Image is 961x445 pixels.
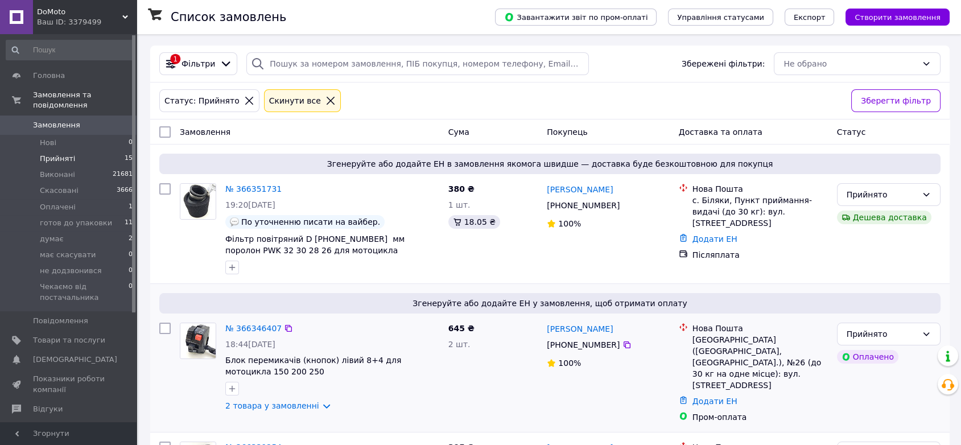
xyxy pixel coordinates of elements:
div: Дешева доставка [837,211,931,224]
a: [PERSON_NAME] [547,323,613,335]
a: Фото товару [180,183,216,220]
span: 3666 [117,186,133,196]
span: Згенеруйте або додайте ЕН у замовлення, щоб отримати оплату [164,298,936,309]
input: Пошук за номером замовлення, ПІБ покупця, номером телефону, Email, номером накладної [246,52,588,75]
span: 0 [129,250,133,260]
span: 19:20[DATE] [225,200,275,209]
span: Прийняті [40,154,75,164]
div: Пром-оплата [692,411,828,423]
div: Статус: Прийнято [162,94,242,107]
a: № 366351731 [225,184,282,193]
div: Прийнято [847,188,917,201]
span: 1 [129,202,133,212]
span: не додзвонився [40,266,102,276]
span: 380 ₴ [448,184,475,193]
span: 645 ₴ [448,324,475,333]
span: 2 шт. [448,340,471,349]
span: 0 [129,282,133,302]
div: Післяплата [692,249,828,261]
span: 11 [125,218,133,228]
span: Замовлення [180,127,230,137]
span: 1 шт. [448,200,471,209]
span: [DEMOGRAPHIC_DATA] [33,355,117,365]
span: Експорт [794,13,826,22]
span: Скасовані [40,186,79,196]
div: Нова Пошта [692,323,828,334]
img: :speech_balloon: [230,217,239,226]
span: готов до упаковки [40,218,112,228]
img: Фото товару [180,184,216,219]
div: Прийнято [847,328,917,340]
div: с. Біляки, Пункт приймання-видачі (до 30 кг): вул. [STREET_ADDRESS] [692,195,828,229]
span: Статус [837,127,866,137]
a: Створити замовлення [834,12,950,21]
span: Управління статусами [677,13,764,22]
span: Завантажити звіт по пром-оплаті [504,12,647,22]
div: Нова Пошта [692,183,828,195]
span: 15 [125,154,133,164]
div: Оплачено [837,350,898,364]
span: Товари та послуги [33,335,105,345]
span: Чекаємо від постачальника [40,282,129,302]
span: Згенеруйте або додайте ЕН в замовлення якомога швидше — доставка буде безкоштовною для покупця [164,158,936,170]
span: Cума [448,127,469,137]
span: [PHONE_NUMBER] [547,201,620,210]
a: Додати ЕН [692,397,737,406]
span: Виконані [40,170,75,180]
span: 18:44[DATE] [225,340,275,349]
span: Оплачені [40,202,76,212]
div: 18.05 ₴ [448,215,500,229]
span: Фільтри [182,58,215,69]
button: Управління статусами [668,9,773,26]
span: Доставка та оплата [679,127,762,137]
input: Пошук [6,40,134,60]
span: Замовлення та повідомлення [33,90,137,110]
span: 21681 [113,170,133,180]
a: Блок перемикачів (кнопок) лівий 8+4 для мотоцикла 150 200 250 [225,356,401,376]
button: Створити замовлення [845,9,950,26]
span: 2 [129,234,133,244]
span: має скасувати [40,250,96,260]
span: Покупець [547,127,587,137]
button: Зберегти фільтр [851,89,941,112]
div: Cкинути все [267,94,323,107]
span: Відгуки [33,404,63,414]
img: Фото товару [180,323,216,359]
span: 0 [129,138,133,148]
span: Повідомлення [33,316,88,326]
span: Зберегти фільтр [861,94,931,107]
a: Додати ЕН [692,234,737,244]
span: Збережені фільтри: [682,58,765,69]
span: 0 [129,266,133,276]
div: [GEOGRAPHIC_DATA] ([GEOGRAPHIC_DATA], [GEOGRAPHIC_DATA].), №26 (до 30 кг на одне місце): вул. [ST... [692,334,828,391]
span: Замовлення [33,120,80,130]
span: Головна [33,71,65,81]
span: 100% [558,219,581,228]
button: Експорт [785,9,835,26]
a: № 366346407 [225,324,282,333]
a: 2 товара у замовленні [225,401,319,410]
span: Показники роботи компанії [33,374,105,394]
span: Нові [40,138,56,148]
button: Завантажити звіт по пром-оплаті [495,9,657,26]
span: DoMoto [37,7,122,17]
span: 100% [558,359,581,368]
div: Не обрано [783,57,917,70]
a: [PERSON_NAME] [547,184,613,195]
span: По уточненню писати на вайбер. [241,217,380,226]
a: Фільтр повітряний D [PHONE_NUMBER] мм поролон PWK 32 30 28 26 для мотоцикла квадроцикла ATV [225,234,405,266]
h1: Список замовлень [171,10,286,24]
span: Створити замовлення [855,13,941,22]
span: думає [40,234,64,244]
div: Ваш ID: 3379499 [37,17,137,27]
span: [PHONE_NUMBER] [547,340,620,349]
